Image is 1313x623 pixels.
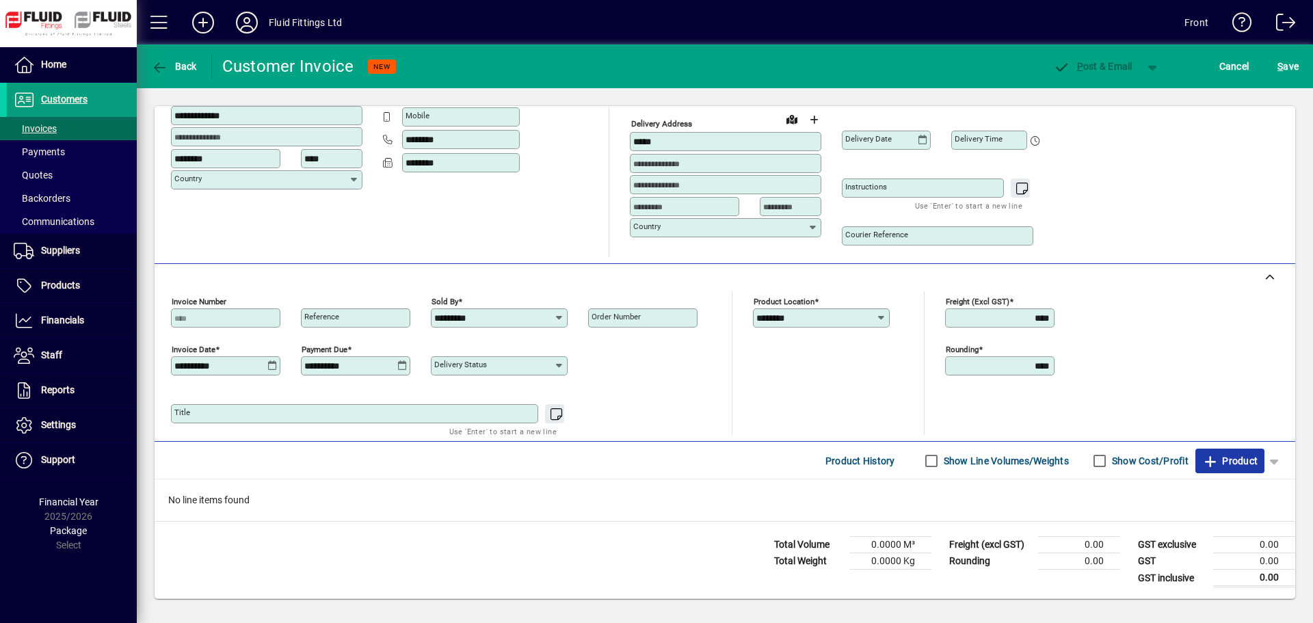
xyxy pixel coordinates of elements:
button: Add [181,10,225,35]
span: Customers [41,94,88,105]
mat-label: Instructions [845,182,887,191]
span: Cancel [1219,55,1249,77]
button: Back [148,54,200,79]
span: Payments [14,146,65,157]
td: 0.00 [1213,553,1295,570]
a: Suppliers [7,234,137,268]
a: Reports [7,373,137,408]
span: Settings [41,419,76,430]
mat-label: Product location [754,297,814,306]
span: Product [1202,450,1258,472]
span: ave [1277,55,1299,77]
mat-label: Country [174,174,202,183]
mat-label: Delivery time [955,134,1003,144]
button: Choose address [803,109,825,131]
a: Backorders [7,187,137,210]
span: Home [41,59,66,70]
span: Staff [41,349,62,360]
td: 0.0000 Kg [849,553,931,570]
button: Post & Email [1046,54,1139,79]
div: Fluid Fittings Ltd [269,12,342,34]
span: Communications [14,216,94,227]
td: GST inclusive [1131,570,1213,587]
span: Financials [41,315,84,326]
a: Staff [7,339,137,373]
mat-label: Courier Reference [845,230,908,239]
mat-label: Mobile [406,111,429,120]
mat-label: Invoice number [172,297,226,306]
mat-label: Title [174,408,190,417]
td: 0.00 [1038,537,1120,553]
td: Total Weight [767,553,849,570]
mat-label: Payment due [302,345,347,354]
a: Invoices [7,117,137,140]
td: GST exclusive [1131,537,1213,553]
span: Products [41,280,80,291]
mat-label: Rounding [946,345,979,354]
span: Backorders [14,193,70,204]
button: Profile [225,10,269,35]
a: Logout [1266,3,1296,47]
div: No line items found [155,479,1295,521]
mat-hint: Use 'Enter' to start a new line [449,423,557,439]
mat-label: Country [633,222,661,231]
a: Financials [7,304,137,338]
span: ost & Email [1053,61,1132,72]
span: Financial Year [39,496,98,507]
label: Show Cost/Profit [1109,454,1189,468]
span: Package [50,525,87,536]
span: Product History [825,450,895,472]
span: P [1077,61,1083,72]
mat-hint: Use 'Enter' to start a new line [915,198,1022,213]
mat-label: Freight (excl GST) [946,297,1009,306]
a: Quotes [7,163,137,187]
td: GST [1131,553,1213,570]
mat-label: Delivery date [845,134,892,144]
span: Quotes [14,170,53,181]
td: Total Volume [767,537,849,553]
app-page-header-button: Back [137,54,212,79]
td: 0.0000 M³ [849,537,931,553]
span: Support [41,454,75,465]
mat-label: Invoice date [172,345,215,354]
td: Freight (excl GST) [942,537,1038,553]
span: S [1277,61,1283,72]
td: 0.00 [1213,537,1295,553]
mat-label: Order number [592,312,641,321]
mat-label: Sold by [432,297,458,306]
button: Product [1195,449,1264,473]
a: Support [7,443,137,477]
a: Payments [7,140,137,163]
td: Rounding [942,553,1038,570]
span: Reports [41,384,75,395]
span: NEW [373,62,390,71]
td: 0.00 [1038,553,1120,570]
a: Products [7,269,137,303]
a: Communications [7,210,137,233]
button: Save [1274,54,1302,79]
a: View on map [781,108,803,130]
div: Front [1184,12,1208,34]
span: Invoices [14,123,57,134]
td: 0.00 [1213,570,1295,587]
a: Home [7,48,137,82]
a: Knowledge Base [1222,3,1252,47]
button: Cancel [1216,54,1253,79]
button: Product History [820,449,901,473]
div: Customer Invoice [222,55,354,77]
mat-label: Delivery status [434,360,487,369]
label: Show Line Volumes/Weights [941,454,1069,468]
mat-label: Reference [304,312,339,321]
span: Suppliers [41,245,80,256]
a: Settings [7,408,137,442]
span: Back [151,61,197,72]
